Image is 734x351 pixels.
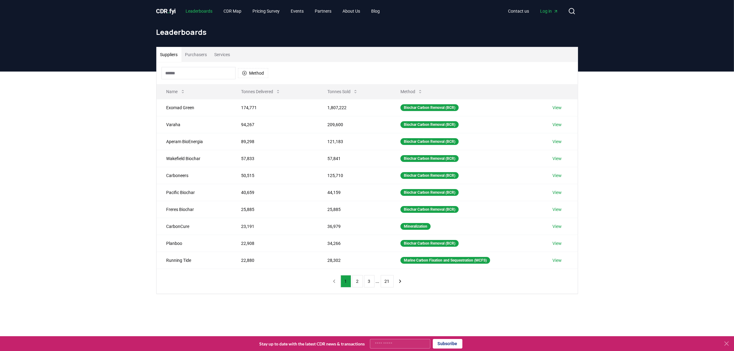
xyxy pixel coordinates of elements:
[364,275,375,287] button: 3
[236,85,285,98] button: Tonnes Delivered
[338,6,365,17] a: About Us
[231,150,317,167] td: 57,833
[231,252,317,269] td: 22,880
[400,257,490,264] div: Marine Carbon Fixation and Sequestration (MCFS)
[231,167,317,184] td: 50,515
[211,47,234,62] button: Services
[157,252,232,269] td: Running Tide
[552,138,562,145] a: View
[318,235,391,252] td: 34,266
[552,206,562,213] a: View
[396,85,428,98] button: Method
[318,99,391,116] td: 1,807,222
[535,6,563,17] a: Log in
[231,99,317,116] td: 174,771
[400,172,459,179] div: Biochar Carbon Removal (BCR)
[248,6,285,17] a: Pricing Survey
[157,184,232,201] td: Pacific Biochar
[552,240,562,246] a: View
[162,85,190,98] button: Name
[231,201,317,218] td: 25,885
[157,150,232,167] td: Wakefield Biochar
[503,6,563,17] nav: Main
[157,201,232,218] td: Freres Biochar
[552,223,562,229] a: View
[322,85,363,98] button: Tonnes Sold
[310,6,336,17] a: Partners
[400,104,459,111] div: Biochar Carbon Removal (BCR)
[157,235,232,252] td: Planboo
[156,7,176,15] a: CDR.fyi
[503,6,534,17] a: Contact us
[182,47,211,62] button: Purchasers
[318,167,391,184] td: 125,710
[157,47,182,62] button: Suppliers
[231,235,317,252] td: 22,908
[157,167,232,184] td: Carboneers
[286,6,309,17] a: Events
[219,6,246,17] a: CDR Map
[552,105,562,111] a: View
[400,223,431,230] div: Mineralization
[318,116,391,133] td: 209,600
[552,189,562,196] a: View
[157,218,232,235] td: CarbonCure
[552,155,562,162] a: View
[231,133,317,150] td: 89,298
[400,138,459,145] div: Biochar Carbon Removal (BCR)
[400,155,459,162] div: Biochar Carbon Removal (BCR)
[231,184,317,201] td: 40,659
[318,150,391,167] td: 57,841
[318,184,391,201] td: 44,159
[540,8,558,14] span: Log in
[552,257,562,263] a: View
[318,252,391,269] td: 28,302
[181,6,385,17] nav: Main
[168,7,170,15] span: .
[238,68,268,78] button: Method
[366,6,385,17] a: Blog
[231,116,317,133] td: 94,267
[352,275,363,287] button: 2
[552,122,562,128] a: View
[400,206,459,213] div: Biochar Carbon Removal (BCR)
[157,133,232,150] td: Aperam BioEnergia
[318,218,391,235] td: 36,979
[181,6,217,17] a: Leaderboards
[400,240,459,247] div: Biochar Carbon Removal (BCR)
[231,218,317,235] td: 23,191
[552,172,562,179] a: View
[156,7,176,15] span: CDR fyi
[376,278,379,285] li: ...
[400,121,459,128] div: Biochar Carbon Removal (BCR)
[318,133,391,150] td: 121,183
[395,275,405,287] button: next page
[157,116,232,133] td: Varaha
[341,275,351,287] button: 1
[400,189,459,196] div: Biochar Carbon Removal (BCR)
[156,27,578,37] h1: Leaderboards
[318,201,391,218] td: 25,885
[381,275,394,287] button: 21
[157,99,232,116] td: Exomad Green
